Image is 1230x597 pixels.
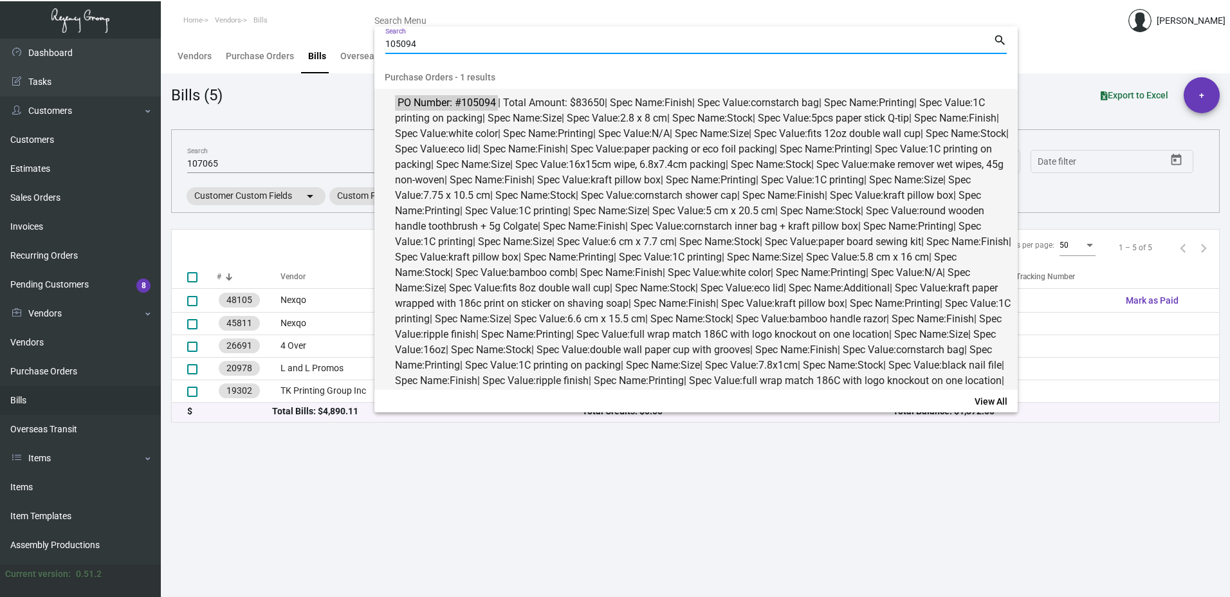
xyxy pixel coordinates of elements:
span: fits 12oz double wall cup [807,127,921,140]
span: bamboo handle razor [789,313,886,325]
span: eco lid [448,143,478,155]
span: Finish [665,96,692,109]
span: ripple finish [536,374,589,387]
span: 6 cm x 7.7 cm [610,235,674,248]
span: Size [425,282,444,294]
span: 5 cm x 20.5 cm [706,205,775,217]
span: Size [542,112,562,124]
span: Printing [831,266,866,279]
span: black nail file [942,359,1002,371]
span: white color [721,266,771,279]
span: kraft pillow box [591,174,661,186]
span: Printing [721,174,756,186]
span: Finish [981,235,1009,248]
span: cornstarch bag [896,344,964,356]
span: ripple finish [423,328,476,340]
span: Size [949,328,968,340]
span: full wrap match 186C with logo knockout on one location [630,328,889,340]
span: full wrap match 186C with logo knockout on one location [742,374,1002,387]
span: bamboo comb [509,266,575,279]
span: Stock [835,205,861,217]
span: 5.8 cm x 16 cm [859,251,929,263]
span: Size [782,251,801,263]
span: fits 8oz double wall cup [502,282,610,294]
span: Stock [550,189,576,201]
span: kraft pillow box [448,251,519,263]
span: Printing [425,359,460,371]
span: Stock [670,282,695,294]
span: 7.8x1cm [758,359,798,371]
span: Stock [980,127,1006,140]
span: 5pcs paper stick Q-tip [811,112,909,124]
span: Size [533,235,552,248]
span: kraft pillow box [775,297,845,309]
span: Purchase Orders - 1 results [374,66,1018,89]
span: Finish [810,344,838,356]
span: Stock [727,112,753,124]
span: Stock [425,266,450,279]
span: Finish [598,220,625,232]
span: 1C printing [519,205,568,217]
span: cornstarch shower cap [634,189,737,201]
span: 2.8 x 8 cm [620,112,667,124]
span: Printing [918,220,953,232]
span: 6.6 cm x 15.5 cm [567,313,645,325]
span: Printing [904,297,940,309]
span: Size [924,174,943,186]
span: 1C printing [814,174,864,186]
span: Printing [536,328,571,340]
span: Finish [946,313,974,325]
span: Printing [648,374,684,387]
span: Size [681,359,700,371]
span: cornstarch bag [751,96,819,109]
div: Current version: [5,567,71,581]
mark: PO Number: #105094 [395,95,497,111]
span: Size [491,158,510,170]
span: Finish [688,297,716,309]
span: | Total Amount: $83650 | Spec Name: | Spec Value: | Spec Name: | Spec Value: | Spec Name: | Spec ... [395,95,1011,512]
span: Printing [578,251,614,263]
div: 0.51.2 [76,567,102,581]
span: Size [490,313,509,325]
span: N/A [652,127,670,140]
span: 16x15cm wipe, 6.8x7.4cm packing [569,158,726,170]
span: Stock [705,313,731,325]
span: cornstarch inner bag + kraft pillow box [684,220,858,232]
span: kraft pillow box [883,189,953,201]
span: N/A [924,266,942,279]
span: paper board sewing kit [818,235,921,248]
span: Finish [969,112,996,124]
span: Size [730,127,749,140]
span: Stock [506,344,531,356]
span: View All [975,396,1007,407]
span: Stock [734,235,760,248]
span: 1C printing [672,251,722,263]
span: 1C printing on packing [519,359,621,371]
span: double wall paper cup with grooves [590,344,750,356]
span: Printing [425,205,460,217]
span: eco lid [754,282,784,294]
span: 7.75 x 10.5 cm [423,189,490,201]
span: 1C printing [423,235,473,248]
span: Printing [834,143,870,155]
span: Stock [785,158,811,170]
span: white color [448,127,498,140]
span: Finish [450,374,477,387]
span: Finish [504,174,532,186]
span: Printing [879,96,914,109]
span: Finish [635,266,663,279]
mat-icon: search [993,33,1007,48]
span: 16oz [423,344,446,356]
span: Finish [797,189,825,201]
span: Finish [538,143,565,155]
span: Additional [843,282,890,294]
span: Size [628,205,647,217]
span: paper packing or eco foil packing [624,143,775,155]
span: Printing [558,127,593,140]
span: Stock [858,359,883,371]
